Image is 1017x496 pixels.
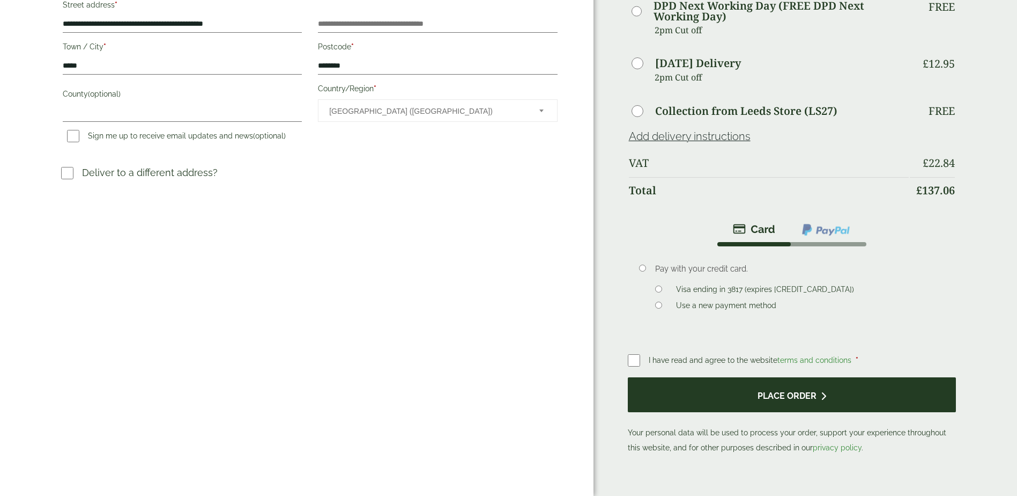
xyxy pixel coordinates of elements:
a: Add delivery instructions [629,130,751,143]
a: terms and conditions [777,356,851,364]
th: VAT [629,150,909,176]
p: Your personal data will be used to process your order, support your experience throughout this we... [628,377,956,455]
abbr: required [103,42,106,51]
abbr: required [351,42,354,51]
span: I have read and agree to the website [649,356,853,364]
span: £ [916,183,922,198]
p: Pay with your credit card. [655,263,939,275]
span: (optional) [253,132,286,140]
span: £ [923,56,929,71]
p: Free [929,1,955,13]
label: Use a new payment method [672,301,781,313]
abbr: required [856,356,858,364]
label: Visa ending in 3817 (expires [CREDIT_CARD_DATA]) [672,285,858,297]
span: (optional) [88,90,121,98]
span: £ [923,156,929,170]
bdi: 22.84 [923,156,955,170]
label: Collection from Leeds Store (LS27) [655,106,837,116]
span: Country/Region [318,99,557,122]
label: Postcode [318,39,557,57]
p: Deliver to a different address? [82,165,218,180]
bdi: 12.95 [923,56,955,71]
abbr: required [374,84,376,93]
bdi: 137.06 [916,183,955,198]
button: Place order [628,377,956,412]
span: United Kingdom (UK) [329,100,524,122]
p: Free [929,105,955,118]
img: stripe.png [733,223,775,236]
label: Country/Region [318,81,557,99]
label: DPD Next Working Day (FREE DPD Next Working Day) [654,1,909,22]
label: County [63,86,302,105]
img: ppcp-gateway.png [801,223,851,237]
a: privacy policy [813,443,862,452]
label: Sign me up to receive email updates and news [63,132,290,143]
label: [DATE] Delivery [655,58,741,69]
input: Sign me up to receive email updates and news(optional) [67,130,79,142]
abbr: required [115,1,117,9]
label: Town / City [63,39,302,57]
p: 2pm Cut off [655,69,909,85]
p: 2pm Cut off [655,22,909,38]
th: Total [629,177,909,203]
